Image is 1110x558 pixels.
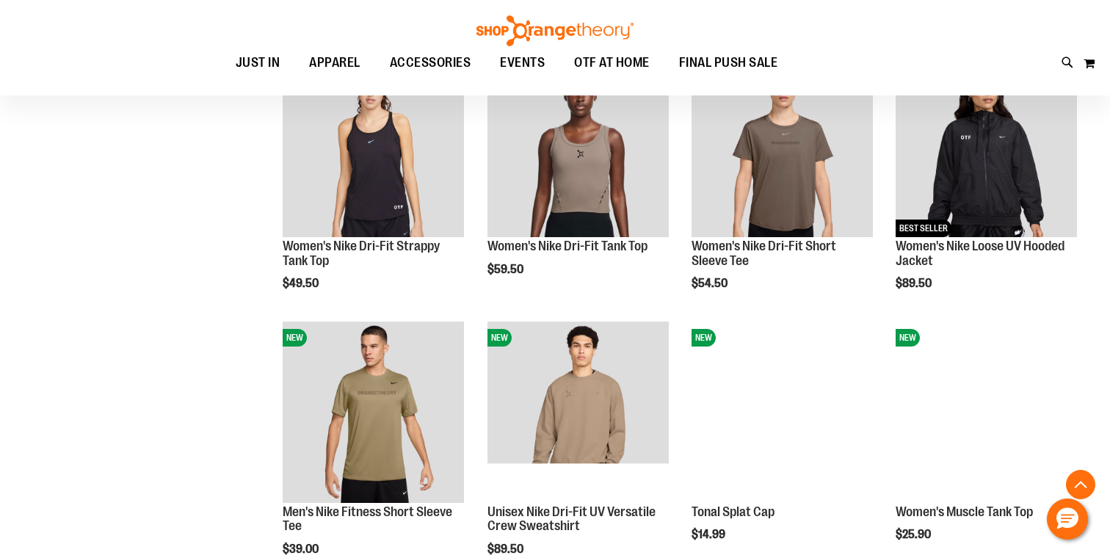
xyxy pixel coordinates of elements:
[664,46,793,80] a: FINAL PUSH SALE
[692,277,730,290] span: $54.50
[283,322,464,505] a: Men's Nike Fitness Short Sleeve TeeNEW
[487,322,669,505] a: Unisex Nike Dri-Fit UV Versatile Crew SweatshirtNEW
[221,46,295,79] a: JUST IN
[480,48,676,314] div: product
[888,48,1084,328] div: product
[896,220,951,237] span: BEST SELLER
[692,56,873,239] a: Women's Nike Dri-Fit Short Sleeve TeeNEW
[1047,499,1088,540] button: Hello, have a question? Let’s chat.
[283,56,464,237] img: Women's Nike Dri-Fit Strappy Tank Top
[294,46,375,80] a: APPAREL
[485,46,559,80] a: EVENTS
[487,504,656,534] a: Unisex Nike Dri-Fit UV Versatile Crew Sweatshirt
[236,46,280,79] span: JUST IN
[283,504,452,534] a: Men's Nike Fitness Short Sleeve Tee
[487,329,512,347] span: NEW
[487,543,526,556] span: $89.50
[487,263,526,276] span: $59.50
[896,239,1064,268] a: Women's Nike Loose UV Hooded Jacket
[896,504,1033,519] a: Women's Muscle Tank Top
[283,239,440,268] a: Women's Nike Dri-Fit Strappy Tank Top
[487,322,669,503] img: Unisex Nike Dri-Fit UV Versatile Crew Sweatshirt
[896,56,1077,237] img: Women's Nike Loose UV Hooded Jacket
[283,56,464,239] a: Women's Nike Dri-Fit Strappy Tank TopNEW
[309,46,360,79] span: APPAREL
[283,322,464,503] img: Men's Nike Fitness Short Sleeve Tee
[692,504,775,519] a: Tonal Splat Cap
[896,528,933,541] span: $25.90
[283,329,307,347] span: NEW
[1066,470,1095,499] button: Back To Top
[283,543,321,556] span: $39.00
[500,46,545,79] span: EVENTS
[692,239,836,268] a: Women's Nike Dri-Fit Short Sleeve Tee
[487,56,669,239] a: Women's Nike Dri-Fit Tank TopNEW
[275,48,471,328] div: product
[283,277,321,290] span: $49.50
[896,56,1077,239] a: Women's Nike Loose UV Hooded JacketNEWBEST SELLER
[390,46,471,79] span: ACCESSORIES
[692,528,728,541] span: $14.99
[679,46,778,79] span: FINAL PUSH SALE
[474,15,636,46] img: Shop Orangetheory
[692,322,873,505] a: Product image for Grey Tonal Splat CapNEW
[692,56,873,237] img: Women's Nike Dri-Fit Short Sleeve Tee
[487,239,647,253] a: Women's Nike Dri-Fit Tank Top
[487,56,669,237] img: Women's Nike Dri-Fit Tank Top
[692,329,716,347] span: NEW
[574,46,650,79] span: OTF AT HOME
[692,322,873,503] img: Product image for Grey Tonal Splat Cap
[896,277,934,290] span: $89.50
[375,46,486,80] a: ACCESSORIES
[896,322,1077,505] a: Women's Muscle Tank TopNEW
[684,48,880,328] div: product
[896,322,1077,503] img: Women's Muscle Tank Top
[896,329,920,347] span: NEW
[559,46,664,80] a: OTF AT HOME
